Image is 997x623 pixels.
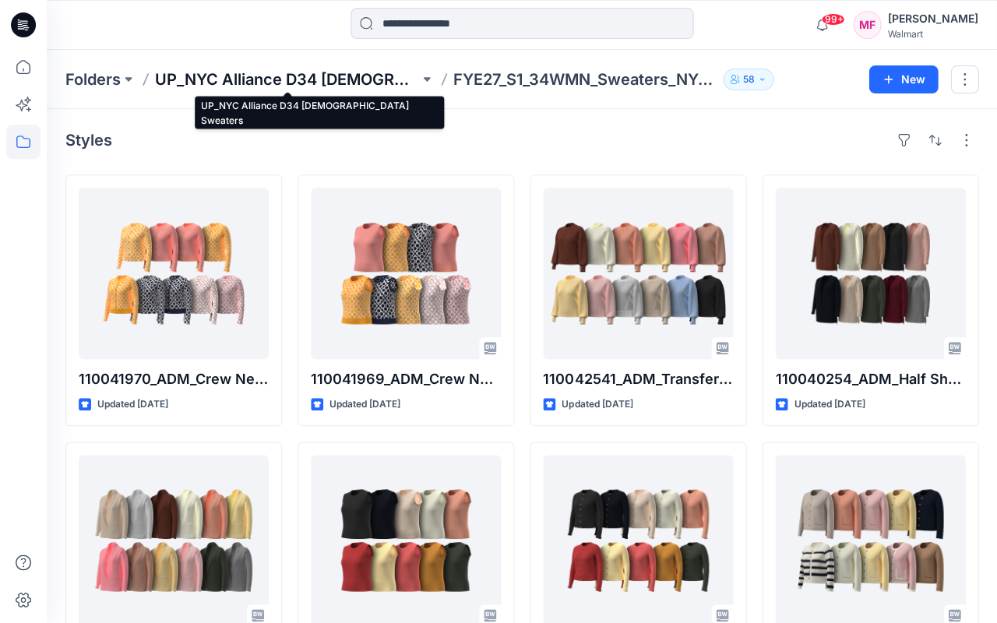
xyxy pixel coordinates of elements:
[453,69,717,90] p: FYE27_S1_34WMN_Sweaters_NYCA
[543,368,733,390] p: 110042541_ADM_Transfer Stitch Shaker Stitch
[79,368,269,390] p: 110041970_ADM_Crew Neck Button Front Cardigan
[311,368,501,390] p: 110041969_ADM_Crew Neck Tank
[775,188,965,359] a: 110040254_ADM_Half Shaker Pointelle Cardigan
[742,71,754,88] p: 58
[97,396,168,413] p: Updated [DATE]
[887,9,978,28] div: [PERSON_NAME]
[543,188,733,359] a: 110042541_ADM_Transfer Stitch Shaker Stitch
[853,11,881,39] div: MF
[311,188,501,359] a: 110041969_ADM_Crew Neck Tank
[775,368,965,390] p: 110040254_ADM_Half Shaker Pointelle Cardigan
[887,28,978,40] div: Walmart
[821,13,844,26] span: 99+
[562,396,632,413] p: Updated [DATE]
[794,396,865,413] p: Updated [DATE]
[65,131,112,150] h4: Styles
[723,69,773,90] button: 58
[65,69,121,90] a: Folders
[79,188,269,359] a: 110041970_ADM_Crew Neck Button Front Cardigan
[155,69,419,90] a: UP_NYC Alliance D34 [DEMOGRAPHIC_DATA] Sweaters
[329,396,400,413] p: Updated [DATE]
[868,65,938,93] button: New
